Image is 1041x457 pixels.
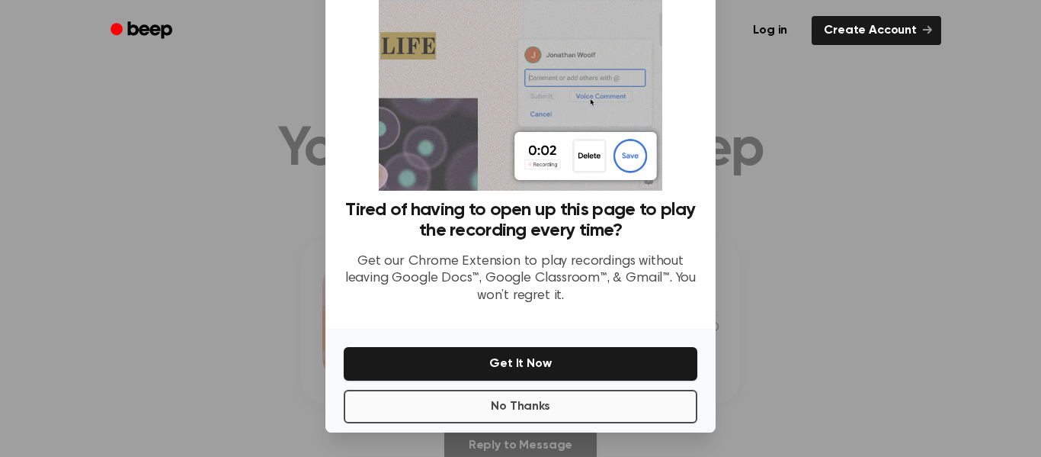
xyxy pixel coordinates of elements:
a: Create Account [812,16,941,45]
a: Log in [738,13,802,48]
button: No Thanks [344,390,697,423]
h3: Tired of having to open up this page to play the recording every time? [344,200,697,241]
button: Get It Now [344,347,697,381]
a: Beep [100,16,186,46]
p: Get our Chrome Extension to play recordings without leaving Google Docs™, Google Classroom™, & Gm... [344,253,697,305]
